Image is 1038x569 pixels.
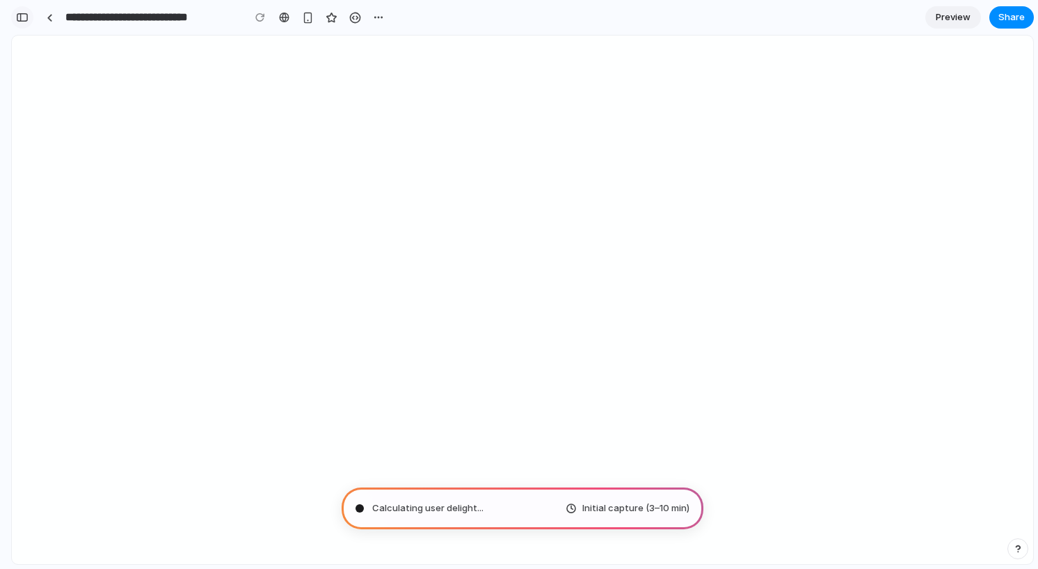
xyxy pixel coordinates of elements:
[998,10,1025,24] span: Share
[936,10,971,24] span: Preview
[582,501,689,515] span: Initial capture (3–10 min)
[989,6,1034,29] button: Share
[372,501,484,515] span: Calculating user delight ...
[925,6,981,29] a: Preview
